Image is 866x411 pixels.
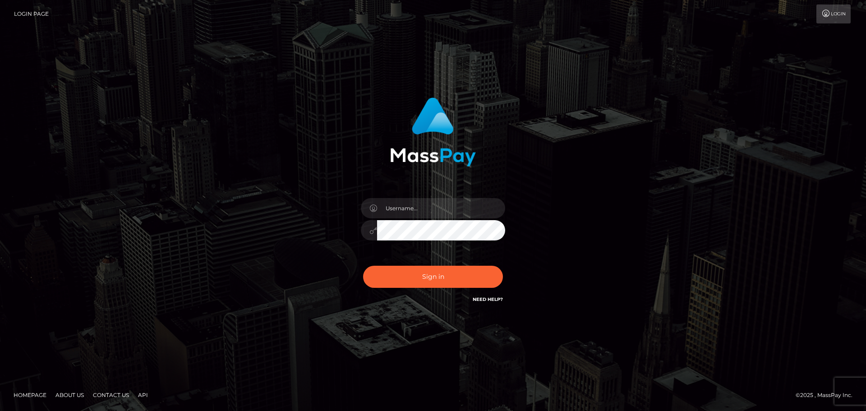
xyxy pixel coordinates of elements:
button: Sign in [363,266,503,288]
a: Homepage [10,388,50,402]
a: Need Help? [473,296,503,302]
a: Login Page [14,5,49,23]
a: API [134,388,152,402]
a: Contact Us [89,388,133,402]
a: Login [816,5,851,23]
img: MassPay Login [390,97,476,166]
a: About Us [52,388,88,402]
input: Username... [377,198,505,218]
div: © 2025 , MassPay Inc. [796,390,859,400]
